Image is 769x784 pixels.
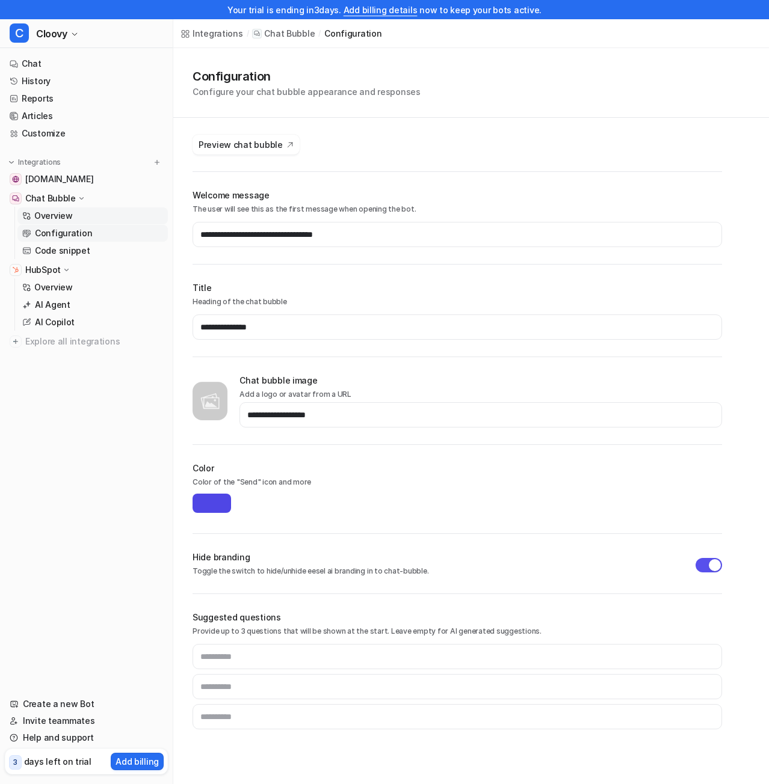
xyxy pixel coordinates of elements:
p: Configuration [35,227,92,239]
p: Toggle the switch to hide/unhide eesel ai branding in to chat-bubble. [193,566,696,577]
a: Chat [5,55,168,72]
p: Overview [34,210,73,222]
p: AI Copilot [35,316,75,328]
h2: Suggested questions [193,611,722,623]
img: expand menu [7,158,16,167]
p: Add a logo or avatar from a URL [239,389,722,400]
p: days left on trial [24,755,91,768]
a: Explore all integrations [5,333,168,350]
p: Overview [34,281,73,293]
h1: Configuration [193,67,421,85]
img: help.cloover.co [12,176,19,183]
span: Cloovy [36,25,67,42]
span: Explore all integrations [25,332,163,351]
span: Preview chat bubble [199,138,283,151]
div: Integrations [193,27,243,40]
p: Integrations [18,158,61,167]
h2: Color [193,462,722,474]
a: History [5,73,168,90]
p: Chat Bubble [25,192,76,204]
a: help.cloover.co[DOMAIN_NAME] [5,171,168,188]
a: Reports [5,90,168,107]
a: Overview [17,279,168,296]
button: Integrations [5,156,64,168]
h3: Hide branding [193,551,696,563]
h2: Title [193,281,722,294]
span: / [247,28,249,39]
p: The user will see this as the first message when opening the bot. [193,204,722,215]
p: Add billing [116,755,159,768]
a: Add billing details [344,5,418,15]
img: HubSpot [12,266,19,274]
a: Code snippet [17,242,168,259]
img: explore all integrations [10,335,22,348]
a: Articles [5,108,168,124]
p: Color of the "Send" icon and more [193,477,722,491]
p: HubSpot [25,264,61,276]
p: 3 [13,757,17,768]
a: Customize [5,125,168,142]
img: chat [193,382,227,420]
h2: Welcome message [193,189,722,201]
a: Create a new Bot [5,696,168,712]
a: Integrations [181,27,243,40]
button: Add billing [111,753,164,770]
h2: Chat bubble image [239,374,722,387]
a: configuration [324,27,381,40]
span: / [318,28,321,39]
a: Overview [17,207,168,224]
span: C [10,23,29,43]
a: Help and support [5,729,168,746]
a: Invite teammates [5,712,168,729]
a: AI Agent [17,296,168,313]
p: Provide up to 3 questions that will be shown at the start. Leave empty for AI generated suggestions. [193,626,722,637]
a: Configuration [17,225,168,242]
a: Chat Bubble [252,28,315,40]
p: Heading of the chat bubble [193,296,722,307]
p: Configure your chat bubble appearance and responses [193,85,421,98]
a: AI Copilot [17,314,168,331]
p: AI Agent [35,299,70,311]
button: Preview chat bubble [193,135,300,155]
p: Code snippet [35,245,90,257]
img: Chat Bubble [12,195,19,202]
p: Chat Bubble [264,28,315,40]
span: [DOMAIN_NAME] [25,173,93,185]
img: menu_add.svg [153,158,161,167]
